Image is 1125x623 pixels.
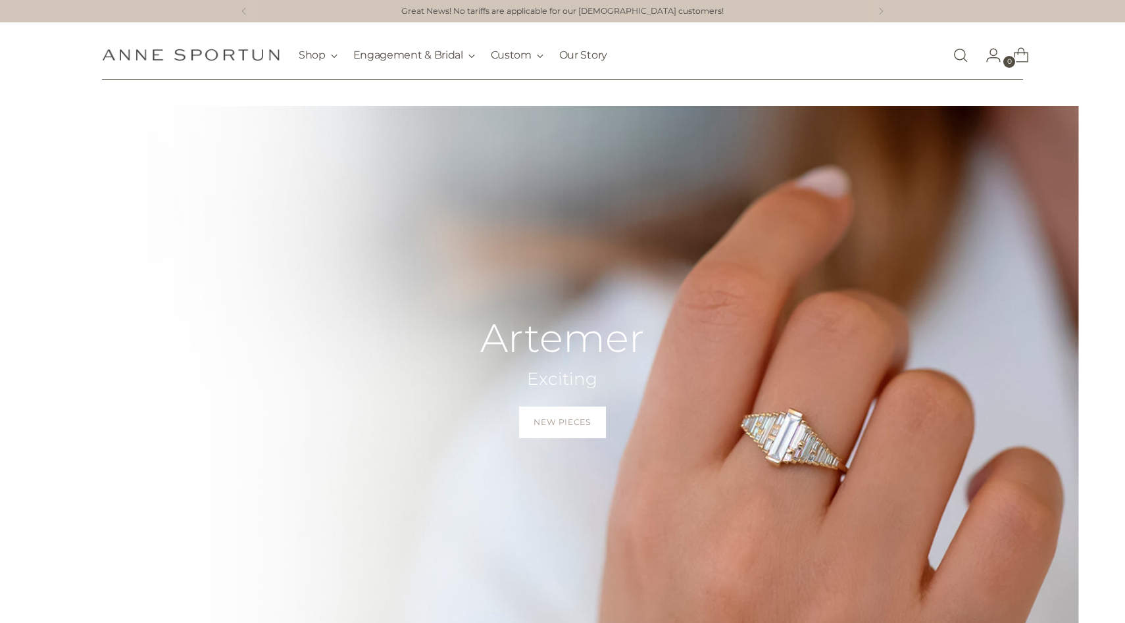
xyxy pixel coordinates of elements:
[299,41,337,70] button: Shop
[353,41,475,70] button: Engagement & Bridal
[947,42,974,68] a: Open search modal
[519,407,605,438] a: New Pieces
[491,41,543,70] button: Custom
[480,368,645,391] h2: Exciting
[102,49,280,61] a: Anne Sportun Fine Jewellery
[975,42,1001,68] a: Go to the account page
[1003,56,1015,68] span: 0
[534,416,591,428] span: New Pieces
[401,5,724,18] a: Great News! No tariffs are applicable for our [DEMOGRAPHIC_DATA] customers!
[480,316,645,360] h2: Artemer
[1003,42,1029,68] a: Open cart modal
[559,41,607,70] a: Our Story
